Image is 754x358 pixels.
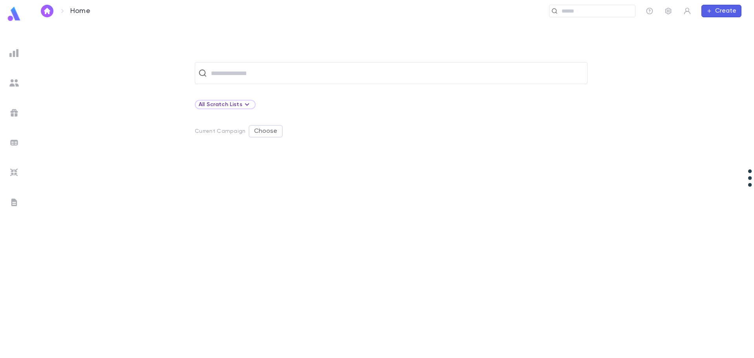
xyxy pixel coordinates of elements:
div: All Scratch Lists [195,100,256,109]
img: logo [6,6,22,22]
button: Choose [249,125,283,138]
img: home_white.a664292cf8c1dea59945f0da9f25487c.svg [42,8,52,14]
p: Home [70,7,90,15]
img: imports_grey.530a8a0e642e233f2baf0ef88e8c9fcb.svg [9,168,19,177]
img: campaigns_grey.99e729a5f7ee94e3726e6486bddda8f1.svg [9,108,19,117]
button: Create [701,5,741,17]
div: All Scratch Lists [199,100,252,109]
img: students_grey.60c7aba0da46da39d6d829b817ac14fc.svg [9,78,19,88]
img: batches_grey.339ca447c9d9533ef1741baa751efc33.svg [9,138,19,147]
img: reports_grey.c525e4749d1bce6a11f5fe2a8de1b229.svg [9,48,19,58]
img: letters_grey.7941b92b52307dd3b8a917253454ce1c.svg [9,198,19,207]
p: Current Campaign [195,128,245,134]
